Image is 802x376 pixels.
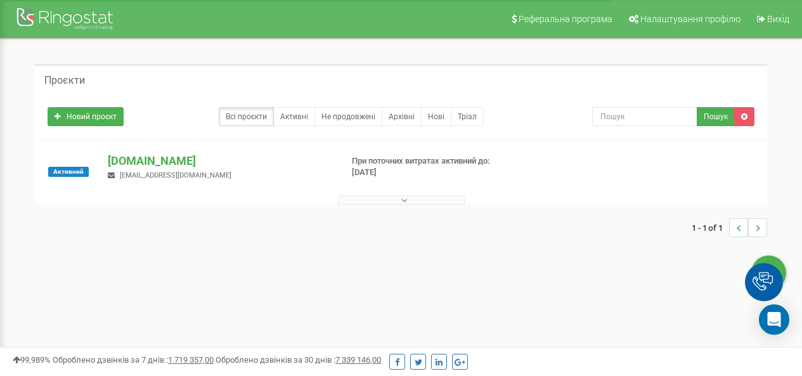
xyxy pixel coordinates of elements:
[640,14,741,24] span: Налаштування профілю
[382,107,422,126] a: Архівні
[44,75,85,86] h5: Проєкти
[421,107,451,126] a: Нові
[451,107,484,126] a: Тріал
[697,107,735,126] button: Пошук
[108,153,331,169] p: [DOMAIN_NAME]
[314,107,382,126] a: Не продовжені
[519,14,612,24] span: Реферальна програма
[759,304,789,335] div: Open Intercom Messenger
[13,355,51,365] span: 99,989%
[120,171,231,179] span: [EMAIL_ADDRESS][DOMAIN_NAME]
[692,205,767,250] nav: ...
[168,355,214,365] u: 1 719 357,00
[592,107,697,126] input: Пошук
[767,14,789,24] span: Вихід
[219,107,274,126] a: Всі проєкти
[48,107,124,126] a: Новий проєкт
[692,218,729,237] span: 1 - 1 of 1
[48,167,89,177] span: Активний
[352,155,514,179] p: При поточних витратах активний до: [DATE]
[53,355,214,365] span: Оброблено дзвінків за 7 днів :
[273,107,315,126] a: Активні
[216,355,381,365] span: Оброблено дзвінків за 30 днів :
[335,355,381,365] u: 7 339 146,00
